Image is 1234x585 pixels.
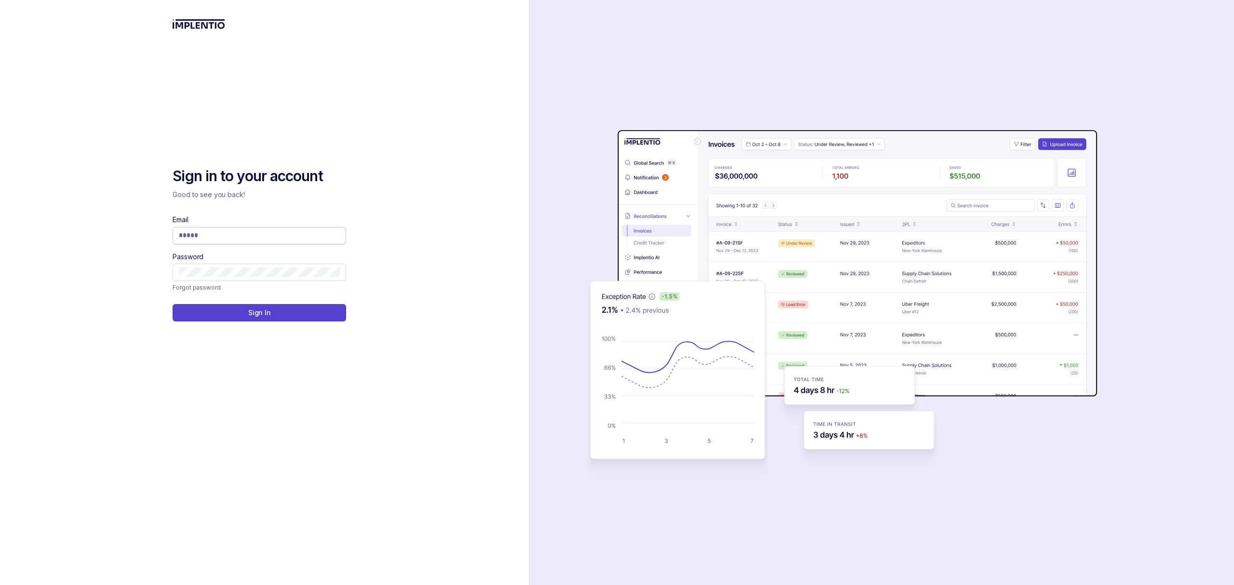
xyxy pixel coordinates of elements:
[248,308,271,318] p: Sign In
[173,283,220,292] p: Forgot password
[173,215,188,225] label: Email
[173,252,203,262] label: Password
[173,190,346,199] p: Good to see you back!
[556,100,1100,485] img: signin-background.svg
[173,19,225,29] img: logo
[173,304,346,321] button: Sign In
[173,283,220,292] a: Link Forgot password
[173,167,346,186] h2: Sign in to your account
